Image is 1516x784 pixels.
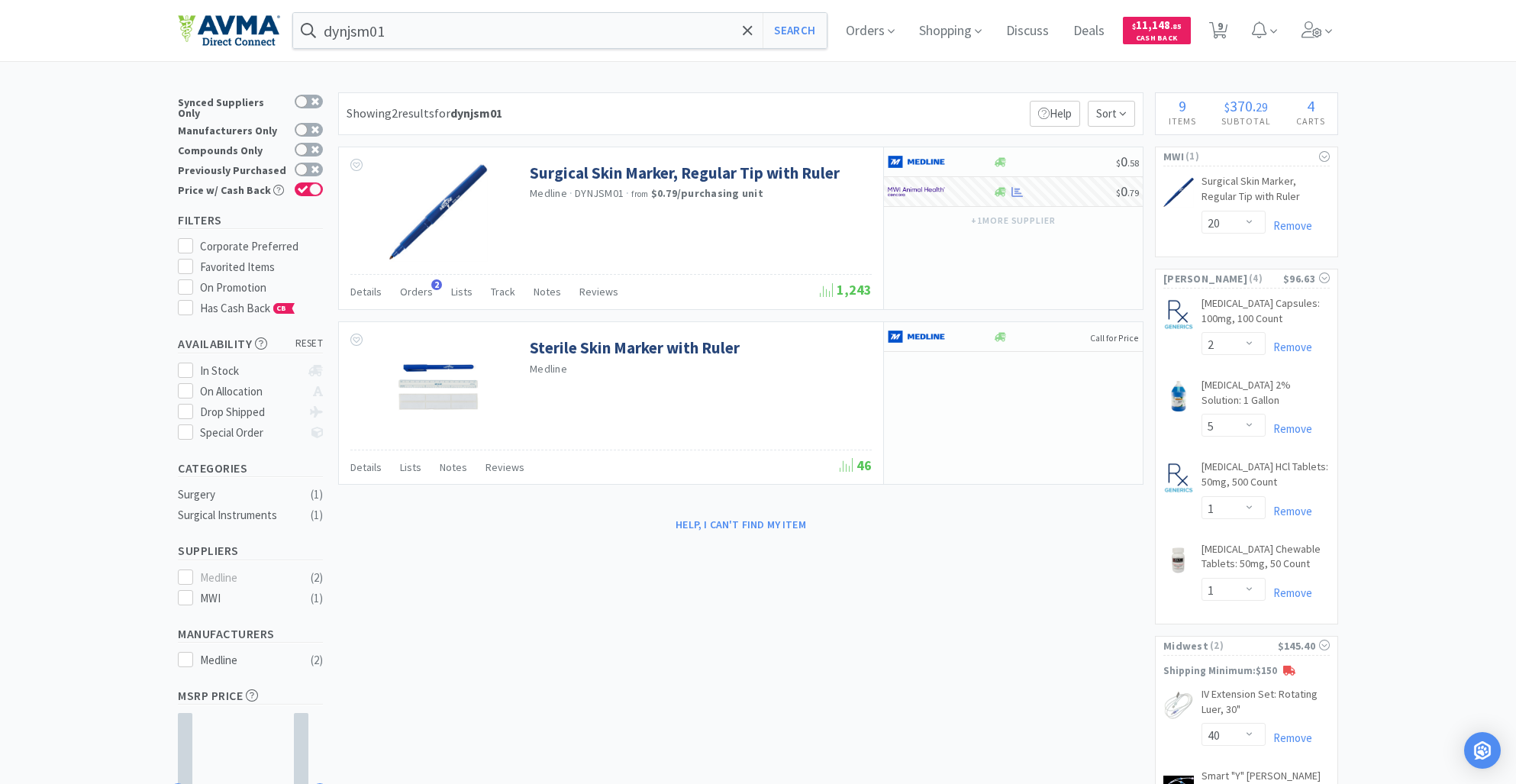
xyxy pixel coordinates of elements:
div: Price w/ Cash Back [178,182,287,195]
span: 9 [1179,96,1186,115]
button: +1more supplier [963,210,1063,231]
div: ( 1 ) [311,506,323,524]
span: $ [1116,187,1121,198]
span: from [631,189,648,199]
span: 2 [431,279,442,290]
div: . [1208,98,1283,114]
div: $145.40 [1278,637,1330,654]
div: MWI [200,589,295,608]
span: CB [274,304,289,313]
div: On Allocation [200,382,302,401]
div: Special Order [200,424,302,442]
img: 3740eee839dd46a185c22337577f0be0_39238.png [389,163,488,262]
button: Search [763,13,826,48]
div: Drop Shipped [200,403,302,421]
span: · [626,186,629,200]
a: Medline [530,186,567,200]
a: $11,148.85Cash Back [1123,10,1191,51]
span: Call for Price [1090,332,1139,344]
div: In Stock [200,362,302,380]
h4: Subtotal [1208,114,1283,128]
span: Lists [400,460,421,474]
span: 11,148 [1132,18,1182,32]
h5: Manufacturers [178,625,323,643]
div: Medline [200,569,295,587]
img: e4e33dab9f054f5782a47901c742baa9_102.png [178,15,280,47]
span: for [434,105,502,121]
img: 89b5cf126c3a48c8b4cb169558f5365f_16539.png [1163,177,1194,208]
a: [MEDICAL_DATA] 2% Solution: 1 Gallon [1202,378,1330,414]
a: Remove [1266,731,1312,745]
div: Synced Suppliers Only [178,95,287,118]
span: 0 [1116,153,1139,170]
span: Notes [534,285,561,298]
span: Reviews [579,285,618,298]
h4: Items [1156,114,1208,128]
div: On Promotion [200,279,324,297]
span: Reviews [485,460,524,474]
span: 46 [840,457,872,474]
span: ( 4 ) [1247,271,1283,286]
span: Notes [440,460,467,474]
span: [PERSON_NAME] [1163,270,1247,287]
a: Discuss [1000,24,1055,38]
p: Help [1030,101,1080,127]
a: [MEDICAL_DATA] Chewable Tablets: 50mg, 50 Count [1202,542,1330,578]
span: 1,243 [820,281,872,298]
strong: $0.79 / purchasing unit [651,186,763,200]
span: MWI [1163,148,1184,165]
div: Showing 2 results [347,104,502,124]
a: [MEDICAL_DATA] HCl Tablets: 50mg, 500 Count [1202,460,1330,495]
strong: dynjsm01 [450,105,502,121]
div: ( 2 ) [311,651,323,669]
a: Remove [1266,340,1312,354]
span: Lists [451,285,473,298]
img: f6b2451649754179b5b4e0c70c3f7cb0_2.png [888,180,945,203]
a: Deals [1067,24,1111,38]
p: Shipping Minimum: $150 [1156,663,1337,679]
img: a646391c64b94eb2892348a965bf03f3_134.png [888,150,945,173]
input: Search by item, sku, manufacturer, ingredient, size... [293,13,827,48]
span: . 79 [1127,187,1139,198]
div: ( 1 ) [311,486,323,504]
a: Remove [1266,504,1312,518]
button: Help, I can't find my item [666,511,815,537]
span: 370 [1230,96,1253,115]
span: 29 [1256,99,1268,115]
div: Compounds Only [178,143,287,156]
span: $ [1132,21,1136,31]
span: 0 [1116,182,1139,200]
span: Has Cash Back [200,301,295,315]
span: . 58 [1127,157,1139,169]
span: ( 1 ) [1184,149,1315,164]
span: ( 2 ) [1208,638,1278,653]
span: Details [350,460,382,474]
h4: Carts [1283,114,1337,128]
span: Orders [400,285,433,298]
h5: Filters [178,211,323,229]
a: Surgical Skin Marker, Regular Tip with Ruler [1202,174,1330,210]
span: . 85 [1170,21,1182,31]
div: Previously Purchased [178,163,287,176]
a: Surgical Skin Marker, Regular Tip with Ruler [530,163,840,183]
div: $96.63 [1283,270,1330,287]
div: Medline [200,651,295,669]
span: $ [1224,99,1230,115]
div: Open Intercom Messenger [1464,732,1501,769]
a: Remove [1266,218,1312,233]
a: [MEDICAL_DATA] Capsules: 100mg, 100 Count [1202,296,1330,332]
h5: Suppliers [178,542,323,560]
h5: Categories [178,460,323,477]
img: c859de745d6b46e1a541a905588e85df_69086.jpeg [1163,545,1194,576]
span: $ [1116,157,1121,169]
div: ( 2 ) [311,569,323,587]
div: ( 1 ) [311,589,323,608]
span: 4 [1307,96,1314,115]
a: 9 [1203,26,1234,40]
div: Surgical Instruments [178,506,302,524]
div: Corporate Preferred [200,237,324,256]
a: IV Extension Set: Rotating Luer, 30" [1202,687,1330,723]
span: DYNJSM01 [575,186,624,200]
a: Medline [530,362,567,376]
a: Remove [1266,586,1312,600]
